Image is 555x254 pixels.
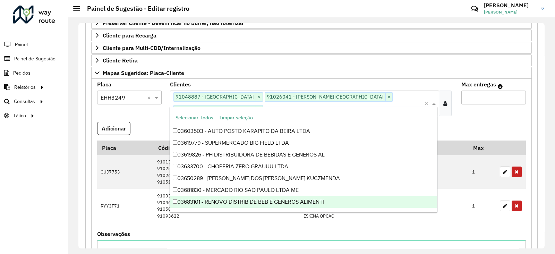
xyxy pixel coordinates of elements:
[461,80,496,88] label: Max entregas
[170,80,191,88] label: Clientes
[103,70,184,76] span: Mapas Sugeridos: Placa-Cliente
[498,84,503,89] em: Máximo de clientes que serão colocados na mesma rota com os clientes informados
[15,41,28,48] span: Painel
[170,196,437,208] div: 03683101 - RENOVO DISTRIB DE BEB E GENEROS ALIMENTI
[103,58,138,63] span: Cliente Retira
[14,55,55,62] span: Painel de Sugestão
[103,45,200,51] span: Cliente para Multi-CDD/Internalização
[170,149,437,161] div: 03619826 - PH DISTRIBUIDORA DE BEBIDAS E GENEROS AL
[97,122,130,135] button: Adicionar
[97,189,154,223] td: RYY3F71
[170,184,437,196] div: 03681830 - MERCADO RIO SAO PAULO LTDA ME
[97,230,130,238] label: Observações
[256,93,263,101] span: ×
[154,155,300,189] td: 91013702 91025600 91026899 91051770
[97,80,111,88] label: Placa
[80,5,189,12] h2: Painel de Sugestão - Editar registro
[170,161,437,172] div: 03633700 - CHOPERIA ZERO GRAUUU LTDA
[385,93,392,101] span: ×
[91,42,532,54] a: Cliente para Multi-CDD/Internalização
[91,67,532,79] a: Mapas Sugeridos: Placa-Cliente
[97,155,154,189] td: CUJ7753
[170,125,437,137] div: 03603503 - AUTO POSTO KARAPITO DA BEIRA LTDA
[484,2,536,9] h3: [PERSON_NAME]
[103,33,156,38] span: Cliente para Recarga
[91,54,532,66] a: Cliente Retira
[469,155,496,189] td: 1
[14,98,35,105] span: Consultas
[103,20,244,26] span: Preservar Cliente - Devem ficar no buffer, não roteirizar
[170,172,437,184] div: 03650289 - [PERSON_NAME] DOS [PERSON_NAME] KUCZMENDA
[91,17,532,29] a: Preservar Cliente - Devem ficar no buffer, não roteirizar
[154,141,300,155] th: Código Cliente
[469,141,496,155] th: Max
[484,9,536,15] span: [PERSON_NAME]
[91,29,532,41] a: Cliente para Recarga
[467,1,482,16] a: Contato Rápido
[469,189,496,223] td: 1
[425,99,430,108] span: Clear all
[13,112,26,119] span: Tático
[147,93,153,102] span: Clear all
[174,105,256,114] span: 91050174 - [GEOGRAPHIC_DATA]
[170,208,437,220] div: 03687936 - [PERSON_NAME]
[14,84,36,91] span: Relatórios
[97,141,154,155] th: Placa
[172,112,216,123] button: Selecionar Todos
[170,137,437,149] div: 03619779 - SUPERMERCADO BIG FIELD LTDA
[154,189,300,223] td: 91033365 91046219 91050361 91093622
[13,69,31,77] span: Pedidos
[256,106,263,114] span: ×
[265,93,385,101] span: 91026041 - [PERSON_NAME][GEOGRAPHIC_DATA]
[170,107,438,213] ng-dropdown-panel: Options list
[174,93,256,101] span: 91048887 - [GEOGRAPHIC_DATA]
[216,112,256,123] button: Limpar seleção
